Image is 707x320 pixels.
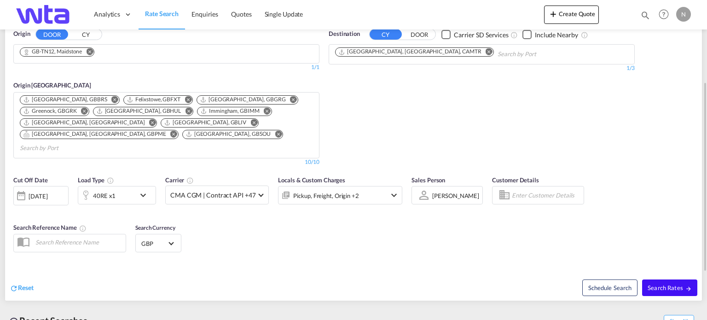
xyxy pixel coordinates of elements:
div: icon-magnify [640,10,650,24]
button: Remove [105,96,119,105]
span: CMA CGM | Contract API +47 [170,191,255,200]
div: N [676,7,691,22]
div: Grangemouth, GBGRG [200,96,286,104]
span: Search Rates [648,284,692,291]
div: 40RE x1icon-chevron-down [78,186,156,204]
div: Press delete to remove this chip. [23,107,79,115]
div: Carrier SD Services [454,30,509,40]
span: Help [656,6,672,22]
span: Sales Person [411,176,445,184]
div: 1/3 [329,64,635,72]
div: Press delete to remove this chip. [96,107,183,115]
div: Help [656,6,676,23]
button: CY [370,29,402,40]
input: Enter Customer Details [512,188,581,202]
div: Press delete to remove this chip. [23,119,146,127]
button: Remove [269,130,283,140]
md-icon: Your search will be saved by the below given name [79,225,87,232]
span: Origin [GEOGRAPHIC_DATA] [13,81,91,89]
button: Search Ratesicon-arrow-right [642,279,697,296]
span: Destination [329,29,360,39]
div: Greenock, GBGRK [23,107,77,115]
button: CY [70,29,102,40]
div: Press delete to remove this chip. [23,130,168,138]
span: Single Update [265,10,303,18]
md-icon: icon-plus 400-fg [548,8,559,19]
div: OriginDOOR CY Chips container. Use arrow keys to select chips.1/1Origin [GEOGRAPHIC_DATA] Chips c... [5,16,702,301]
md-chips-wrap: Chips container. Use arrow keys to select chips. [18,45,102,61]
md-icon: Unchecked: Ignores neighbouring ports when fetching rates.Checked : Includes neighbouring ports w... [581,31,588,39]
md-icon: icon-arrow-right [685,285,692,292]
button: icon-plus 400-fgCreate Quote [544,6,599,24]
md-datepicker: Select [13,204,20,217]
button: DOOR [36,29,68,40]
div: Press delete to remove this chip. [127,96,182,104]
md-icon: icon-information-outline [107,177,114,184]
div: [DATE] [29,192,47,200]
div: Southampton, GBSOU [185,130,271,138]
button: Remove [179,96,192,105]
button: Remove [80,48,94,57]
div: Felixstowe, GBFXT [127,96,180,104]
span: Search Currency [135,224,175,231]
button: Remove [244,119,258,128]
span: Carrier [165,176,194,184]
div: icon-refreshReset [10,283,34,293]
input: Chips input. [498,47,585,62]
md-icon: icon-chevron-down [138,190,153,201]
md-icon: icon-refresh [10,284,18,292]
div: Montreal, QC, CAMTR [338,48,481,56]
md-chips-wrap: Chips container. Use arrow keys to select chips. [18,93,314,156]
div: Include Nearby [535,30,578,40]
div: [PERSON_NAME] [432,192,479,199]
div: Press delete to remove this chip. [200,107,261,115]
img: bf843820205c11f09835497521dffd49.png [14,4,76,25]
span: Locals & Custom Charges [278,176,345,184]
md-icon: icon-chevron-down [388,190,400,201]
span: Search Reference Name [13,224,87,231]
button: Remove [164,130,178,140]
div: Press delete to remove this chip. [23,48,84,56]
span: Rate Search [145,10,179,17]
div: Press delete to remove this chip. [200,96,288,104]
md-icon: The selected Trucker/Carrierwill be displayed in the rate results If the rates are from another f... [186,177,194,184]
span: Reset [18,284,34,291]
div: 10/10 [305,158,319,166]
button: Remove [179,107,193,116]
md-checkbox: Checkbox No Ink [522,29,578,39]
md-icon: Unchecked: Search for CY (Container Yard) services for all selected carriers.Checked : Search for... [510,31,518,39]
button: DOOR [403,29,435,40]
input: Search Reference Name [31,235,126,249]
div: Pickup Freight Origin Destination Factory Stuffingicon-chevron-down [278,186,402,204]
div: Portsmouth, HAM, GBPME [23,130,166,138]
div: 40RE x1 [93,189,116,202]
div: GB-TN12, Maidstone [23,48,82,56]
span: Customer Details [492,176,539,184]
button: Remove [284,96,298,105]
md-checkbox: Checkbox No Ink [441,29,509,39]
div: 1/1 [13,64,319,71]
span: Cut Off Date [13,176,48,184]
span: Analytics [94,10,120,19]
span: Enquiries [191,10,218,18]
div: Press delete to remove this chip. [164,119,248,127]
div: Bristol, GBBRS [23,96,107,104]
button: Remove [75,107,89,116]
div: London Gateway Port, GBLGP [23,119,145,127]
input: Chips input. [20,141,107,156]
span: Quotes [231,10,251,18]
div: Hull, GBHUL [96,107,181,115]
button: Note: By default Schedule search will only considerorigin ports, destination ports and cut off da... [582,279,637,296]
md-chips-wrap: Chips container. Use arrow keys to select chips. [334,45,589,62]
div: Immingham, GBIMM [200,107,259,115]
button: Remove [143,119,156,128]
span: GBP [141,239,167,248]
div: Press delete to remove this chip. [338,48,483,56]
span: Origin [13,29,30,39]
div: [DATE] [13,186,69,205]
span: Load Type [78,176,114,184]
md-icon: icon-magnify [640,10,650,20]
div: Press delete to remove this chip. [185,130,273,138]
button: Remove [258,107,272,116]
